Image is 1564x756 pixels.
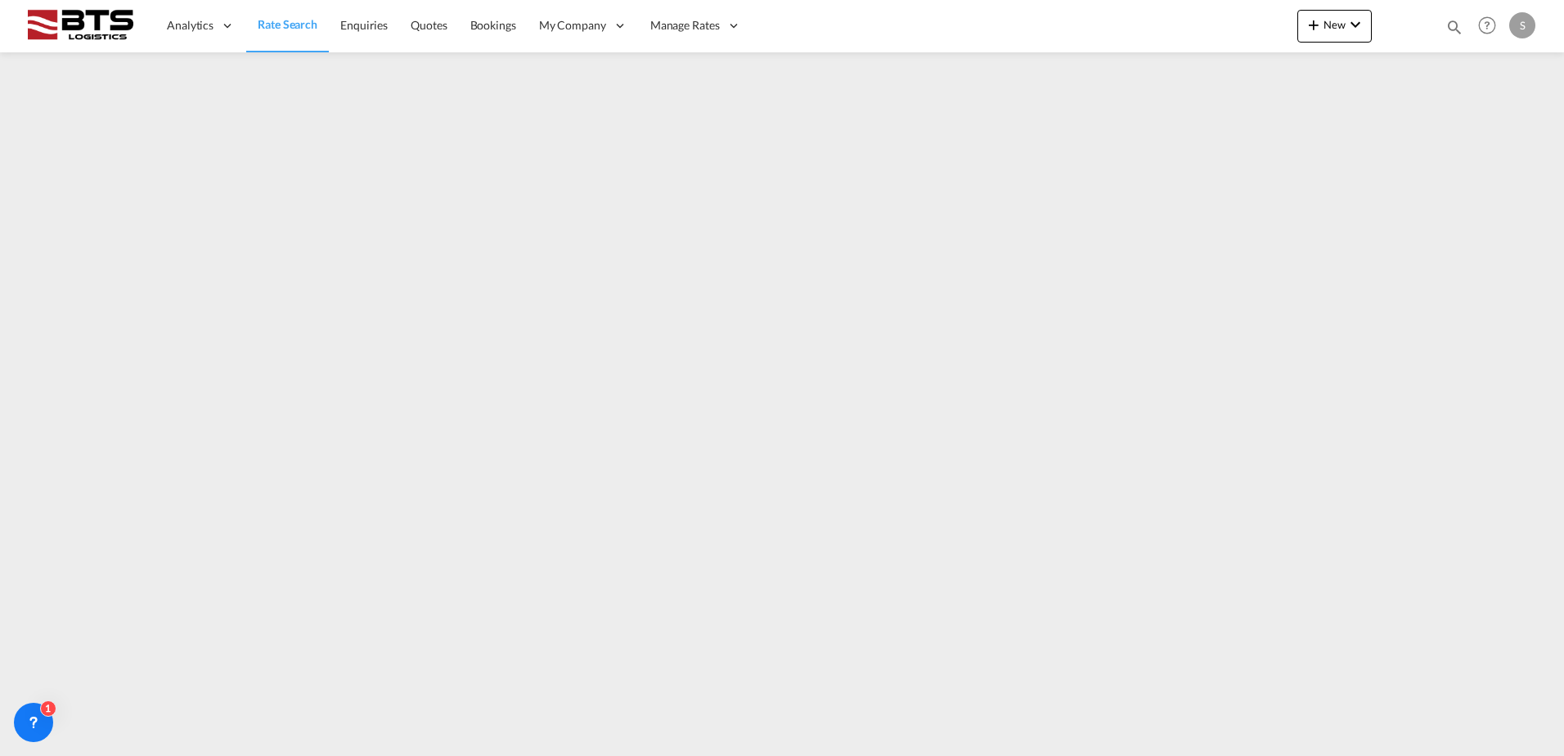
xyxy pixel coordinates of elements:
span: Bookings [470,18,516,32]
span: New [1304,18,1365,31]
md-icon: icon-magnify [1445,18,1463,36]
div: S [1509,12,1535,38]
span: Enquiries [340,18,388,32]
span: Manage Rates [650,17,720,34]
span: Quotes [411,18,447,32]
span: Help [1473,11,1501,39]
div: icon-magnify [1445,18,1463,43]
img: cdcc71d0be7811ed9adfbf939d2aa0e8.png [25,7,135,44]
span: My Company [539,17,606,34]
md-icon: icon-plus 400-fg [1304,15,1324,34]
span: Analytics [167,17,213,34]
button: icon-plus 400-fgNewicon-chevron-down [1297,10,1372,43]
md-icon: icon-chevron-down [1346,15,1365,34]
span: Rate Search [258,17,317,31]
div: Help [1473,11,1509,41]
